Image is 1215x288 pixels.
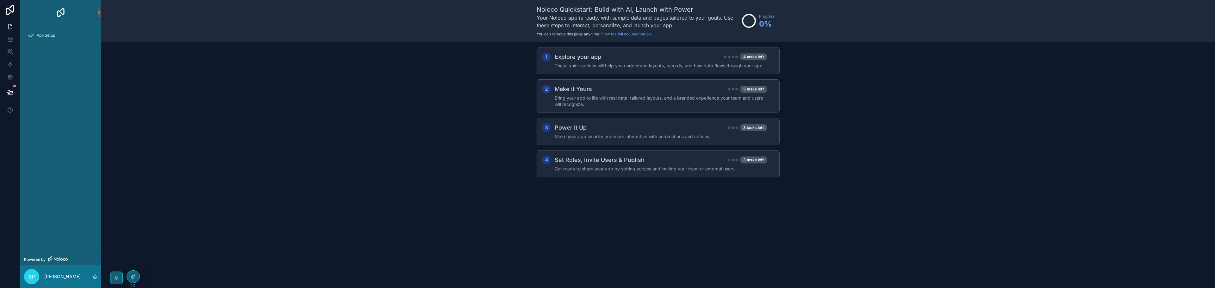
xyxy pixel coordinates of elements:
[759,19,775,29] span: 0 %
[20,25,101,49] div: scrollable content
[20,254,101,265] a: Powered by
[24,257,46,262] span: Powered by
[759,14,775,19] span: Progress
[44,273,81,280] p: [PERSON_NAME]
[37,33,55,38] span: App Setup
[537,5,739,14] h1: Noloco Quickstart: Build with AI, Launch with Power
[601,32,652,36] a: View the full documentation.
[537,32,600,36] span: You can remove this page any time.
[56,8,66,18] img: App logo
[24,30,97,41] a: App Setup
[28,273,35,280] span: SP
[537,14,739,29] h3: Your Noloco app is ready, with sample data and pages tailored to your goals. Use these steps to i...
